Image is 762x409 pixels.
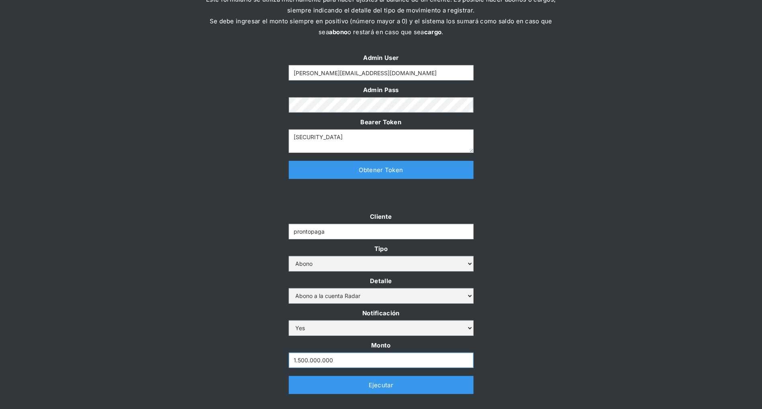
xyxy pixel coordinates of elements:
[289,376,474,394] a: Ejecutar
[289,243,474,254] label: Tipo
[289,52,474,63] label: Admin User
[289,117,474,127] label: Bearer Token
[289,308,474,319] label: Notificación
[289,52,474,153] form: Form
[289,275,474,286] label: Detalle
[289,340,474,351] label: Monto
[289,353,474,368] input: Monto
[289,84,474,95] label: Admin Pass
[289,211,474,368] form: Form
[289,161,474,179] a: Obtener Token
[329,28,348,36] strong: abono
[424,28,442,36] strong: cargo
[289,211,474,222] label: Cliente
[289,65,474,80] input: Example Text
[289,224,474,239] input: Example Text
